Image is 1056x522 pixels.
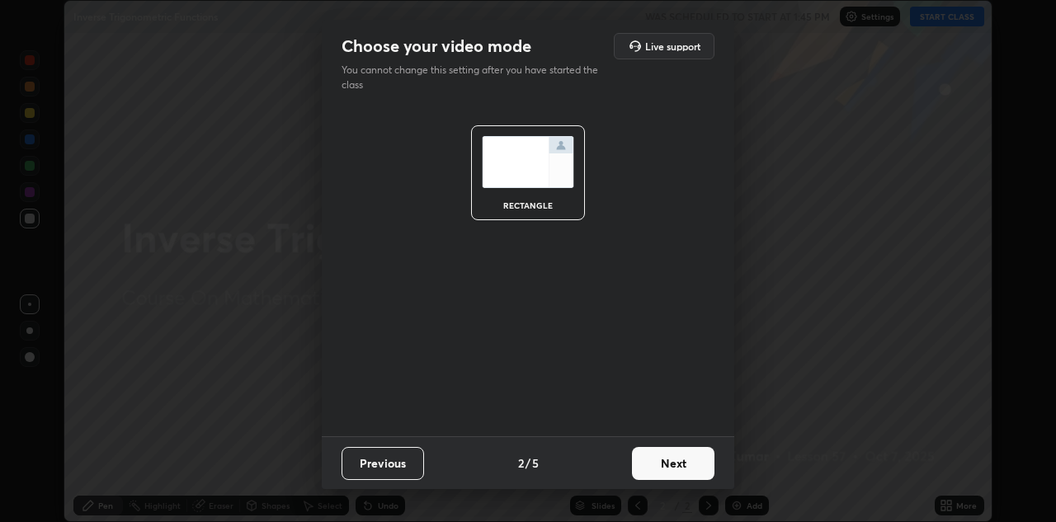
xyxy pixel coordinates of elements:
h5: Live support [645,41,700,51]
h2: Choose your video mode [342,35,531,57]
button: Next [632,447,714,480]
img: normalScreenIcon.ae25ed63.svg [482,136,574,188]
h4: 5 [532,454,539,472]
h4: / [526,454,530,472]
h4: 2 [518,454,524,472]
div: rectangle [495,201,561,209]
p: You cannot change this setting after you have started the class [342,63,609,92]
button: Previous [342,447,424,480]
